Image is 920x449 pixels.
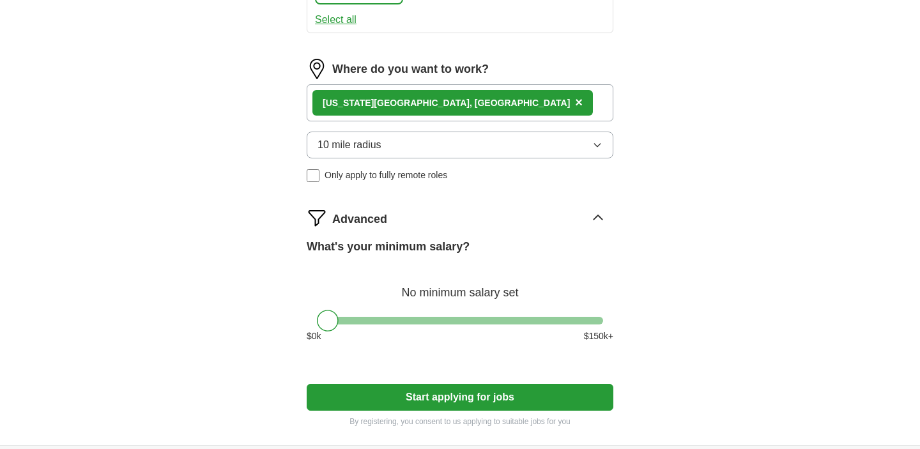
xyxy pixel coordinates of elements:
p: By registering, you consent to us applying to suitable jobs for you [307,416,613,427]
span: × [575,95,583,109]
input: Only apply to fully remote roles [307,169,319,182]
div: No minimum salary set [307,271,613,301]
span: $ 0 k [307,330,321,343]
span: Only apply to fully remote roles [325,169,447,182]
span: $ 150 k+ [584,330,613,343]
button: Start applying for jobs [307,384,613,411]
span: 10 mile radius [318,137,381,153]
img: location.png [307,59,327,79]
label: Where do you want to work? [332,61,489,78]
button: Select all [315,12,356,27]
span: Advanced [332,211,387,228]
div: [US_STATE][GEOGRAPHIC_DATA], [GEOGRAPHIC_DATA] [323,96,570,110]
label: What's your minimum salary? [307,238,470,255]
img: filter [307,208,327,228]
button: 10 mile radius [307,132,613,158]
button: × [575,93,583,112]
